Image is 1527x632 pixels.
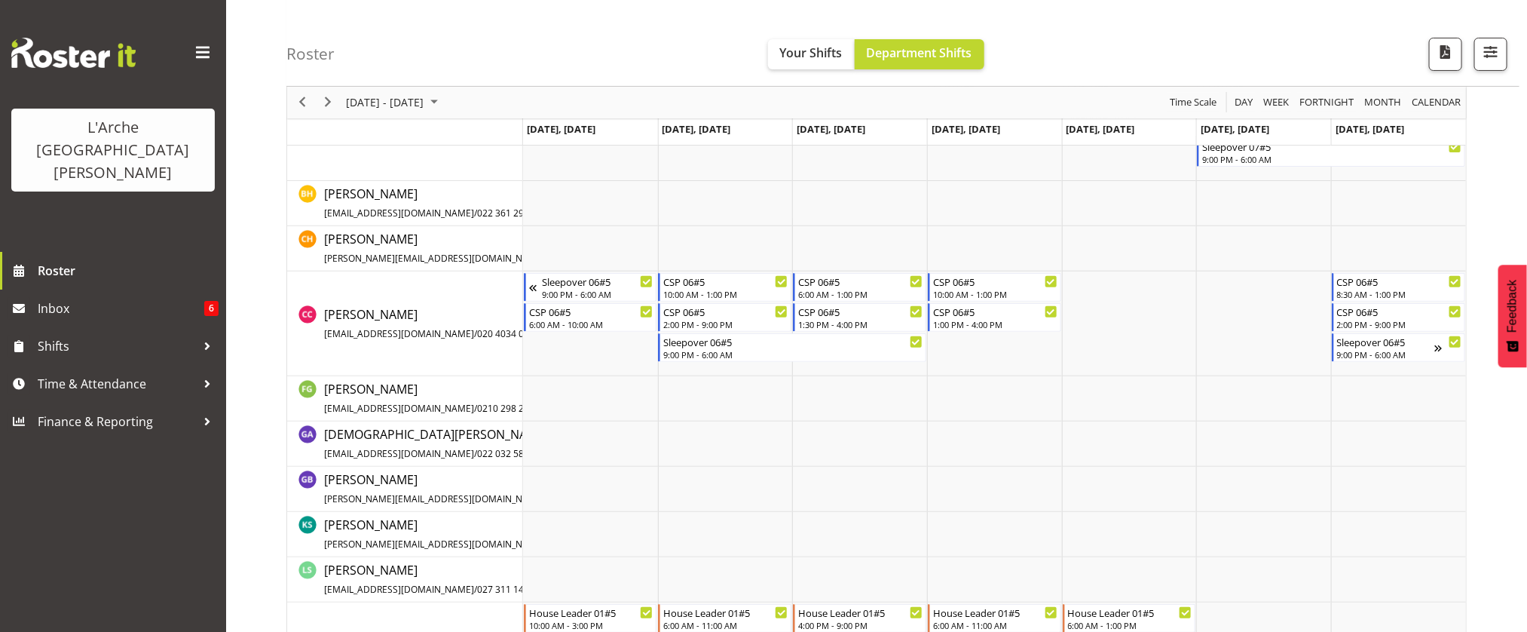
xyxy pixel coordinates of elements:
div: 9:00 PM - 6:00 AM [1202,153,1461,165]
h4: Roster [286,45,335,63]
span: 027 311 1478 [477,583,534,596]
span: [DATE], [DATE] [932,122,1000,136]
span: / [474,402,477,415]
div: 4:00 PM - 9:00 PM [798,619,923,631]
div: Sleepover 07#5 [1202,139,1461,154]
td: Ben Hammond resource [287,181,523,226]
a: [DEMOGRAPHIC_DATA][PERSON_NAME][EMAIL_ADDRESS][DOMAIN_NAME]/022 032 5884 [324,425,548,462]
span: 020 4034 0884 [477,327,540,340]
span: calendar [1410,94,1462,112]
span: / [474,327,477,340]
a: [PERSON_NAME][EMAIL_ADDRESS][DOMAIN_NAME]/0210 298 2818 [324,380,540,416]
div: 1:30 PM - 4:00 PM [798,318,923,330]
button: Feedback - Show survey [1498,265,1527,367]
span: Week [1262,94,1290,112]
span: Roster [38,259,219,282]
span: [EMAIL_ADDRESS][DOMAIN_NAME] [324,447,474,460]
span: [PERSON_NAME] [324,186,534,220]
div: Aman Kaur"s event - Sleepover 07#5 Begin From Saturday, August 30, 2025 at 9:00:00 PM GMT+12:00 E... [1197,138,1464,167]
img: Rosterit website logo [11,38,136,68]
div: CSP 06#5 [798,274,923,289]
span: [DATE], [DATE] [1066,122,1135,136]
button: Next [318,94,338,112]
div: CSP 06#5 [1337,274,1461,289]
span: 022 032 5884 [477,447,534,460]
span: [PERSON_NAME] [324,231,676,265]
button: Time Scale [1167,94,1219,112]
span: [PERSON_NAME][EMAIL_ADDRESS][DOMAIN_NAME][PERSON_NAME] [324,492,616,505]
div: Crissandra Cruz"s event - CSP 06#5 Begin From Tuesday, August 26, 2025 at 2:00:00 PM GMT+12:00 En... [658,303,791,332]
span: Fortnight [1298,94,1355,112]
div: CSP 06#5 [663,274,788,289]
div: Crissandra Cruz"s event - CSP 06#5 Begin From Thursday, August 28, 2025 at 10:00:00 AM GMT+12:00 ... [928,273,1061,302]
span: [EMAIL_ADDRESS][DOMAIN_NAME] [324,583,474,596]
div: 2:00 PM - 9:00 PM [663,318,788,330]
div: House Leader 01#5 [933,605,1057,620]
div: Sleepover 06#5 [1337,334,1435,349]
div: Crissandra Cruz"s event - CSP 06#5 Begin From Sunday, August 31, 2025 at 2:00:00 PM GMT+12:00 End... [1332,303,1465,332]
span: [DATE], [DATE] [527,122,595,136]
div: August 25 - 31, 2025 [341,87,447,118]
a: [PERSON_NAME][EMAIL_ADDRESS][DOMAIN_NAME]/020 4034 0884 [324,305,540,342]
button: Timeline Week [1261,94,1292,112]
a: [PERSON_NAME][EMAIL_ADDRESS][DOMAIN_NAME]/022 361 2940 [324,185,534,221]
div: 9:00 PM - 6:00 AM [1337,348,1435,360]
div: CSP 06#5 [1337,304,1461,319]
div: 6:00 AM - 11:00 AM [663,619,788,631]
div: 1:00 PM - 4:00 PM [933,318,1057,330]
td: Katherine Shaw resource [287,512,523,557]
span: [PERSON_NAME] [324,306,540,341]
div: L'Arche [GEOGRAPHIC_DATA][PERSON_NAME] [26,116,200,184]
div: 6:00 AM - 1:00 PM [1068,619,1192,631]
span: / [474,583,477,596]
span: Shifts [38,335,196,357]
button: Your Shifts [768,39,855,69]
div: Crissandra Cruz"s event - CSP 06#5 Begin From Tuesday, August 26, 2025 at 10:00:00 AM GMT+12:00 E... [658,273,791,302]
a: [PERSON_NAME][PERSON_NAME][EMAIL_ADDRESS][DOMAIN_NAME] [324,516,605,552]
span: [EMAIL_ADDRESS][DOMAIN_NAME] [324,327,474,340]
button: Timeline Month [1362,94,1404,112]
div: House Leader 01#5 [798,605,923,620]
div: House Leader 01#5 [1068,605,1192,620]
div: CSP 06#5 [529,304,653,319]
div: Crissandra Cruz"s event - Sleepover 06#5 Begin From Sunday, August 24, 2025 at 9:00:00 PM GMT+12:... [524,273,657,302]
button: August 2025 [344,94,445,112]
span: / [474,207,477,219]
div: House Leader 01#5 [663,605,788,620]
span: [DATE], [DATE] [797,122,865,136]
div: CSP 06#5 [933,274,1057,289]
a: [PERSON_NAME][EMAIL_ADDRESS][DOMAIN_NAME]/027 311 1478 [324,561,534,597]
span: [DATE], [DATE] [1336,122,1404,136]
span: [PERSON_NAME][EMAIL_ADDRESS][DOMAIN_NAME][PERSON_NAME] [324,252,616,265]
div: CSP 06#5 [798,304,923,319]
span: Finance & Reporting [38,410,196,433]
button: Fortnight [1297,94,1357,112]
span: Your Shifts [780,44,843,61]
span: / [474,447,477,460]
div: Crissandra Cruz"s event - Sleepover 06#5 Begin From Tuesday, August 26, 2025 at 9:00:00 PM GMT+12... [658,333,926,362]
span: [PERSON_NAME] [324,517,605,551]
div: Crissandra Cruz"s event - CSP 06#5 Begin From Thursday, August 28, 2025 at 1:00:00 PM GMT+12:00 E... [928,303,1061,332]
div: Crissandra Cruz"s event - CSP 06#5 Begin From Monday, August 25, 2025 at 6:00:00 AM GMT+12:00 End... [524,303,657,332]
div: Sleepover 06#5 [663,334,922,349]
div: 6:00 AM - 10:00 AM [529,318,653,330]
td: Gay Andrade resource [287,422,523,467]
div: CSP 06#5 [663,304,788,319]
td: Leanne Smith resource [287,557,523,603]
span: Time Scale [1168,94,1218,112]
span: [PERSON_NAME] [324,562,534,597]
button: Month [1409,94,1464,112]
div: next period [315,87,341,118]
div: 9:00 PM - 6:00 AM [542,288,653,300]
td: Christopher Hill resource [287,226,523,272]
div: 6:00 AM - 11:00 AM [933,619,1057,631]
button: Filter Shifts [1474,38,1507,71]
div: 2:00 PM - 9:00 PM [1337,318,1461,330]
span: [DEMOGRAPHIC_DATA][PERSON_NAME] [324,426,548,461]
div: 6:00 AM - 1:00 PM [798,288,923,300]
span: Feedback [1506,280,1519,333]
div: 9:00 PM - 6:00 AM [663,348,922,360]
span: Day [1233,94,1254,112]
button: Timeline Day [1232,94,1256,112]
td: Faustina Gaensicke resource [287,376,523,422]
